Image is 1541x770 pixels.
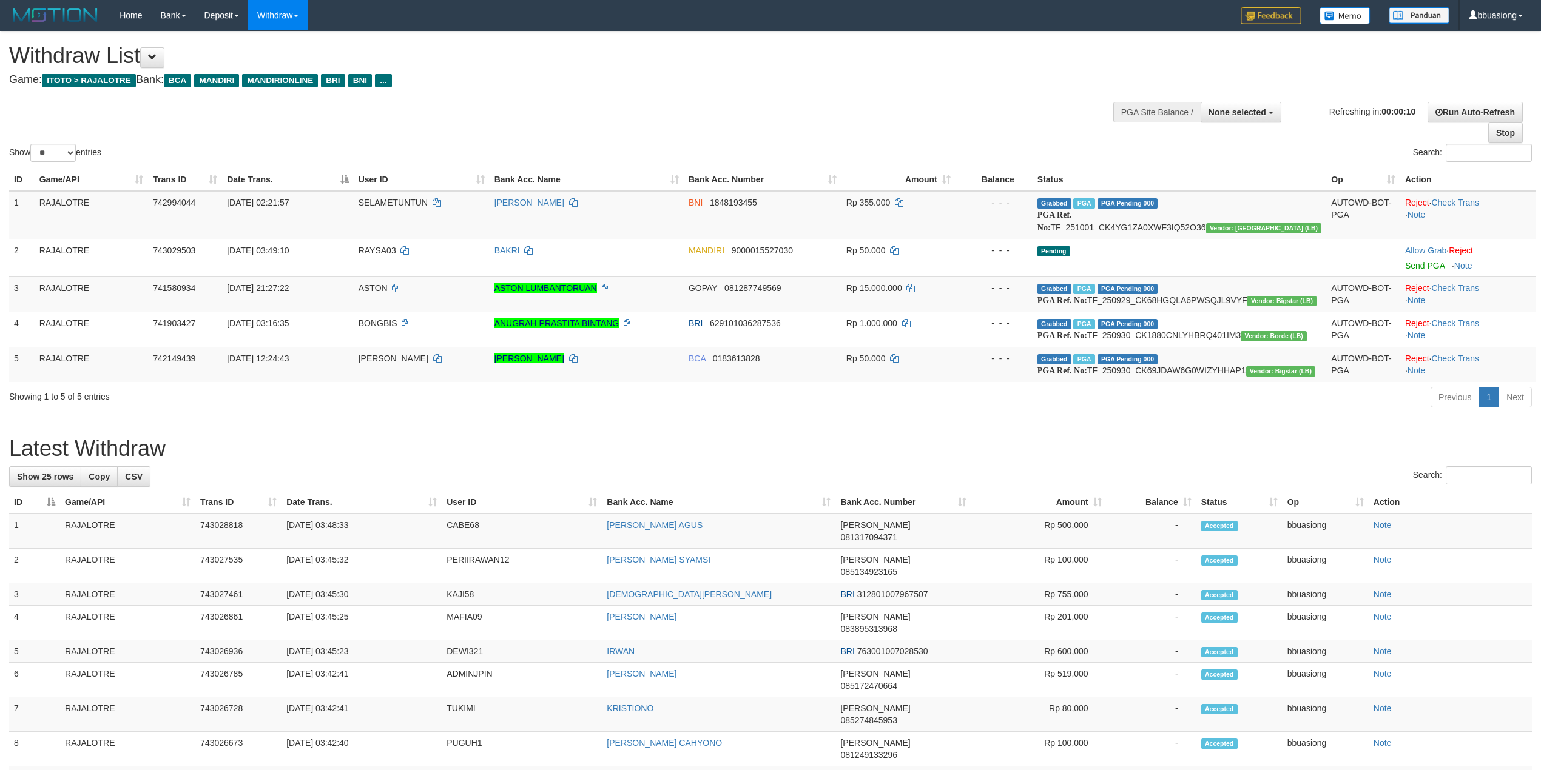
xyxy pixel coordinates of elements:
th: Bank Acc. Name: activate to sort column ascending [602,491,835,514]
span: ASTON [359,283,388,293]
span: Grabbed [1037,319,1071,329]
a: ASTON LUMBANTORUAN [494,283,597,293]
td: PERIIRAWAN12 [442,549,602,583]
span: BCA [164,74,191,87]
td: RAJALOTRE [60,606,195,640]
th: Amount: activate to sort column ascending [841,169,956,191]
a: IRWAN [607,646,635,656]
a: Reject [1405,283,1429,293]
td: [DATE] 03:45:30 [282,583,442,606]
span: PGA Pending [1098,319,1158,329]
td: 4 [9,606,60,640]
td: bbuasiong [1283,663,1369,697]
th: Trans ID: activate to sort column ascending [148,169,222,191]
span: Rp 50.000 [846,246,886,255]
td: AUTOWD-BOT-PGA [1326,312,1400,347]
div: - - - [960,244,1028,256]
td: Rp 500,000 [971,514,1107,549]
td: bbuasiong [1283,514,1369,549]
a: Reject [1405,198,1429,207]
a: Note [1374,589,1392,599]
span: Accepted [1201,738,1238,749]
a: Note [1408,295,1426,305]
a: [PERSON_NAME] [607,669,676,678]
a: [PERSON_NAME] CAHYONO [607,738,722,748]
td: · · [1400,191,1536,239]
a: Note [1408,210,1426,219]
td: Rp 100,000 [971,549,1107,583]
span: · [1405,246,1449,255]
th: Date Trans.: activate to sort column descending [222,169,354,191]
span: Marked by bbuasiong [1073,319,1094,329]
a: Note [1374,555,1392,564]
span: ITOTO > RAJALOTRE [42,74,136,87]
th: Bank Acc. Name: activate to sort column ascending [490,169,684,191]
a: Reject [1405,353,1429,363]
span: Marked by bbuasiong [1073,198,1094,209]
a: [PERSON_NAME] AGUS [607,520,703,530]
td: TUKIMI [442,697,602,732]
span: [DATE] 02:21:57 [227,198,289,207]
th: Bank Acc. Number: activate to sort column ascending [684,169,841,191]
a: Reject [1405,318,1429,328]
label: Search: [1413,144,1532,162]
a: KRISTIONO [607,703,653,713]
span: BCA [689,353,706,363]
span: Rp 1.000.000 [846,318,897,328]
span: Rp 50.000 [846,353,886,363]
td: - [1107,514,1196,549]
td: [DATE] 03:42:41 [282,663,442,697]
span: 742994044 [153,198,195,207]
td: Rp 100,000 [971,732,1107,766]
td: - [1107,697,1196,732]
td: · · [1400,347,1536,382]
button: None selected [1201,102,1281,122]
th: Action [1369,491,1532,514]
th: Trans ID: activate to sort column ascending [195,491,282,514]
a: Note [1374,669,1392,678]
td: RAJALOTRE [35,347,149,382]
img: panduan.png [1389,7,1449,24]
a: Check Trans [1431,318,1479,328]
td: · [1400,239,1536,276]
span: Copy 081249133296 to clipboard [840,750,897,760]
td: - [1107,549,1196,583]
td: - [1107,663,1196,697]
td: 3 [9,583,60,606]
td: ADMINJPIN [442,663,602,697]
span: Grabbed [1037,354,1071,364]
span: Accepted [1201,669,1238,680]
span: Refreshing in: [1329,106,1415,116]
td: 5 [9,640,60,663]
td: TF_250930_CK69JDAW6G0WIZYHHAP1 [1033,347,1327,382]
a: ANUGRAH PRASTITA BINTANG [494,318,619,328]
th: Game/API: activate to sort column ascending [35,169,149,191]
a: Stop [1488,122,1523,143]
span: Copy 085274845953 to clipboard [840,715,897,725]
select: Showentries [30,144,76,162]
span: [PERSON_NAME] [840,555,910,564]
a: Previous [1431,387,1479,407]
a: Send PGA [1405,261,1445,270]
span: GOPAY [689,283,717,293]
td: MAFIA09 [442,606,602,640]
span: Vendor URL: https://dashboard.q2checkout.com/secure [1247,296,1317,306]
td: 743027535 [195,549,282,583]
span: [PERSON_NAME] [840,669,910,678]
div: PGA Site Balance / [1113,102,1201,122]
span: [DATE] 12:24:43 [227,353,289,363]
a: Check Trans [1431,198,1479,207]
td: 743026785 [195,663,282,697]
td: KAJI58 [442,583,602,606]
a: Show 25 rows [9,466,81,487]
span: Accepted [1201,555,1238,566]
th: Op: activate to sort column ascending [1326,169,1400,191]
td: Rp 600,000 [971,640,1107,663]
th: Op: activate to sort column ascending [1283,491,1369,514]
td: Rp 201,000 [971,606,1107,640]
td: Rp 80,000 [971,697,1107,732]
td: RAJALOTRE [60,514,195,549]
span: BRI [321,74,345,87]
label: Show entries [9,144,101,162]
td: RAJALOTRE [35,191,149,239]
